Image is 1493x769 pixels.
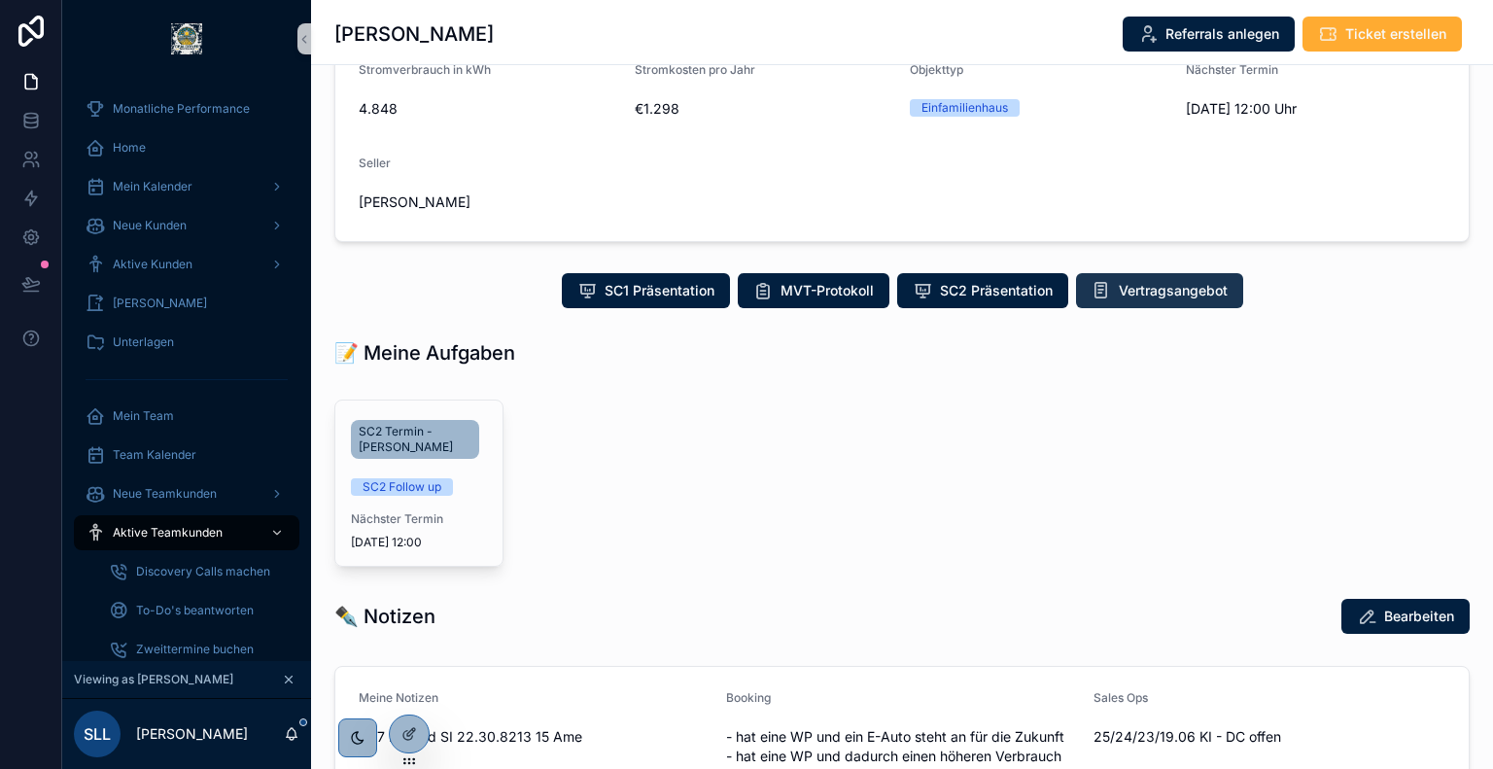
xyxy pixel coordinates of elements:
a: Zweittermine buchen [97,632,299,667]
span: Seller [359,156,391,170]
span: [PERSON_NAME] [359,192,619,212]
a: Unterlagen [74,325,299,360]
img: App logo [171,23,202,54]
a: Mein Team [74,399,299,434]
button: SC2 Präsentation [897,273,1068,308]
a: Mein Kalender [74,169,299,204]
span: SC2 Termin - [PERSON_NAME] [359,424,471,455]
span: €1.298 [635,99,895,119]
button: MVT-Protokoll [738,273,889,308]
span: MVT-Protokoll [781,281,874,300]
span: Bearbeiten [1384,607,1454,626]
span: Referrals anlegen [1165,24,1279,44]
span: Aktive Teamkunden [113,525,223,541]
span: SC2 Präsentation [940,281,1053,300]
span: Stromkosten pro Jahr [635,62,755,77]
span: Team Kalender [113,447,196,463]
span: Nächster Termin [1186,62,1278,77]
span: Aktive Kunden [113,257,192,272]
a: Discovery Calls machen [97,554,299,589]
a: SC2 Termin - [PERSON_NAME] [351,420,479,459]
span: Nächster Termin [351,511,487,527]
h1: ✒️ Notizen [334,603,435,630]
span: [DATE] 12:00 Uhr [1186,99,1446,119]
a: Team Kalender [74,437,299,472]
button: Vertragsangebot [1076,273,1243,308]
a: Neue Teamkunden [74,476,299,511]
span: 4.848 [359,99,619,119]
h1: [PERSON_NAME] [334,20,494,48]
span: Unterlagen [113,334,174,350]
span: Monatliche Performance [113,101,250,117]
span: Stromverbrauch in kWh [359,62,491,77]
div: scrollable content [62,78,311,661]
button: SC1 Präsentation [562,273,730,308]
span: [DATE] 12:00 [351,535,487,550]
span: Mein Team [113,408,174,424]
a: [PERSON_NAME] [74,286,299,321]
div: SC2 Follow up [363,478,441,496]
span: Neue Teamkunden [113,486,217,502]
span: Viewing as [PERSON_NAME] [74,672,233,687]
span: Sales Ops [1094,690,1148,705]
p: [PERSON_NAME] [136,724,248,744]
span: To-Do's beantworten [136,603,254,618]
span: Booking [726,690,771,705]
button: Referrals anlegen [1123,17,1295,52]
span: Home [113,140,146,156]
span: Objekttyp [910,62,963,77]
button: Bearbeiten [1341,599,1470,634]
span: Ticket erstellen [1345,24,1446,44]
div: Einfamilienhaus [921,99,1008,117]
span: Vertragsangebot [1119,281,1228,300]
span: SLL [84,722,111,746]
a: Aktive Teamkunden [74,515,299,550]
span: Mein Kalender [113,179,192,194]
span: Discovery Calls machen [136,564,270,579]
button: Ticket erstellen [1302,17,1462,52]
span: 25/24/23/19.06 KI - DC offen [1094,727,1445,747]
h1: 📝 Meine Aufgaben [334,339,515,367]
a: Neue Kunden [74,208,299,243]
a: Home [74,130,299,165]
span: Zweittermine buchen [136,642,254,657]
span: Neue Kunden [113,218,187,233]
a: To-Do's beantworten [97,593,299,628]
span: SC1 Präsentation [605,281,714,300]
a: Monatliche Performance [74,91,299,126]
span: Meine Notizen [359,690,438,705]
span: [PERSON_NAME] [113,296,207,311]
a: Aktive Kunden [74,247,299,282]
